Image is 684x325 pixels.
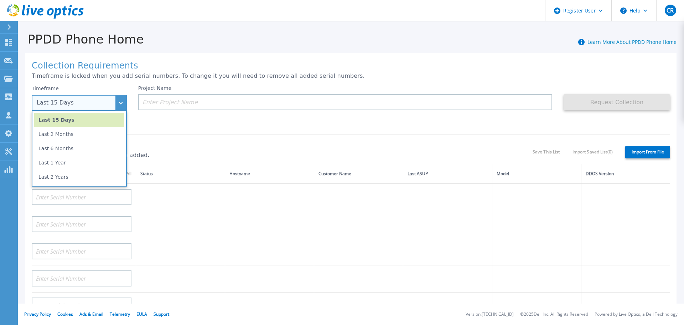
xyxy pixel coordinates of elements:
[79,311,103,317] a: Ads & Email
[466,312,514,317] li: Version: [TECHNICAL_ID]
[136,311,147,317] a: EULA
[595,312,678,317] li: Powered by Live Optics, a Dell Technology
[625,146,670,158] label: Import From File
[667,7,674,13] span: CR
[34,156,124,170] li: Last 1 Year
[18,32,144,46] h1: PPDD Phone Home
[32,243,131,259] input: Enter Serial Number
[154,311,169,317] a: Support
[32,270,131,286] input: Enter Serial Number
[314,164,403,184] th: Customer Name
[32,216,131,232] input: Enter Serial Number
[37,100,114,106] div: Last 15 Days
[136,164,225,184] th: Status
[32,61,670,71] h1: Collection Requirements
[110,311,130,317] a: Telemetry
[225,164,314,184] th: Hostname
[587,39,677,45] a: Learn More About PPDD Phone Home
[520,312,588,317] li: © 2025 Dell Inc. All Rights Reserved
[24,311,51,317] a: Privacy Policy
[138,94,553,110] input: Enter Project Name
[492,164,581,184] th: Model
[564,94,670,110] button: Request Collection
[32,298,131,314] input: Enter Serial Number
[581,164,670,184] th: DDOS Version
[32,189,131,205] input: Enter Serial Number
[34,170,124,184] li: Last 2 Years
[32,140,533,150] h1: Serial Numbers
[32,73,670,79] p: Timeframe is locked when you add serial numbers. To change it you will need to remove all added s...
[32,152,533,158] p: 0 of 20 (max) serial numbers are added.
[32,86,59,91] label: Timeframe
[403,164,492,184] th: Last ASUP
[34,113,124,127] li: Last 15 Days
[57,311,73,317] a: Cookies
[34,141,124,156] li: Last 6 Months
[34,127,124,141] li: Last 2 Months
[138,86,172,91] label: Project Name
